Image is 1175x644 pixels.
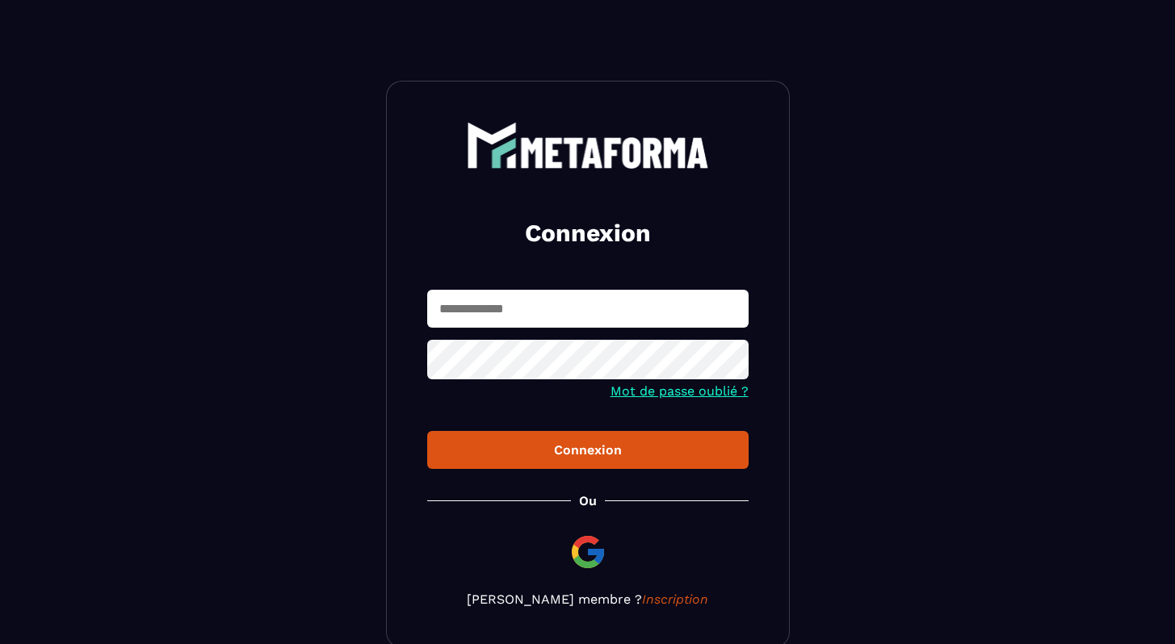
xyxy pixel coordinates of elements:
a: Inscription [642,592,708,607]
p: Ou [579,493,597,508]
img: logo [467,122,709,169]
h2: Connexion [447,217,729,249]
a: Mot de passe oublié ? [611,383,749,399]
img: google [569,533,607,571]
button: Connexion [427,431,749,469]
a: logo [427,122,749,169]
p: [PERSON_NAME] membre ? [427,592,749,607]
div: Connexion [440,442,736,458]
